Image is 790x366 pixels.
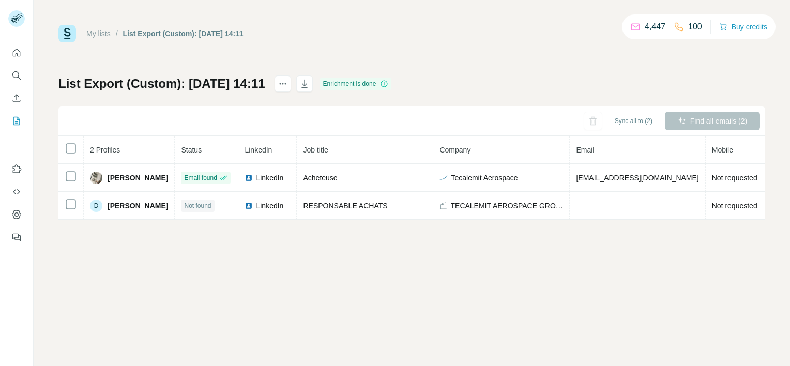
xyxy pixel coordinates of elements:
img: company-logo [439,174,448,182]
p: 100 [688,21,702,33]
span: Tecalemit Aerospace [451,173,518,183]
div: List Export (Custom): [DATE] 14:11 [123,28,244,39]
span: TECALEMIT AEROSPACE GROUPE [451,201,564,211]
button: My lists [8,112,25,130]
span: Company [439,146,470,154]
span: 2 Profiles [90,146,120,154]
div: Enrichment is done [320,78,392,90]
span: [EMAIL_ADDRESS][DOMAIN_NAME] [576,174,698,182]
img: Surfe Logo [58,25,76,42]
div: D [90,200,102,212]
span: [PERSON_NAME] [108,173,168,183]
img: LinkedIn logo [245,202,253,210]
span: Job title [303,146,328,154]
span: Sync all to (2) [615,116,652,126]
button: Dashboard [8,205,25,224]
button: Use Surfe on LinkedIn [8,160,25,178]
button: Enrich CSV [8,89,25,108]
span: RESPONSABLE ACHATS [303,202,387,210]
p: 4,447 [645,21,665,33]
span: LinkedIn [256,173,283,183]
span: Status [181,146,202,154]
button: Sync all to (2) [607,113,660,129]
span: Not requested [712,174,757,182]
span: LinkedIn [245,146,272,154]
button: Quick start [8,43,25,62]
h1: List Export (Custom): [DATE] 14:11 [58,75,265,92]
button: Search [8,66,25,85]
span: Not requested [712,202,757,210]
span: Email [576,146,594,154]
li: / [116,28,118,39]
img: Avatar [90,172,102,184]
span: Not found [184,201,211,210]
span: Email found [184,173,217,182]
span: Mobile [712,146,733,154]
button: Use Surfe API [8,182,25,201]
button: Buy credits [719,20,767,34]
img: LinkedIn logo [245,174,253,182]
span: LinkedIn [256,201,283,211]
button: actions [275,75,291,92]
a: My lists [86,29,111,38]
span: Acheteuse [303,174,337,182]
span: [PERSON_NAME] [108,201,168,211]
button: Feedback [8,228,25,247]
